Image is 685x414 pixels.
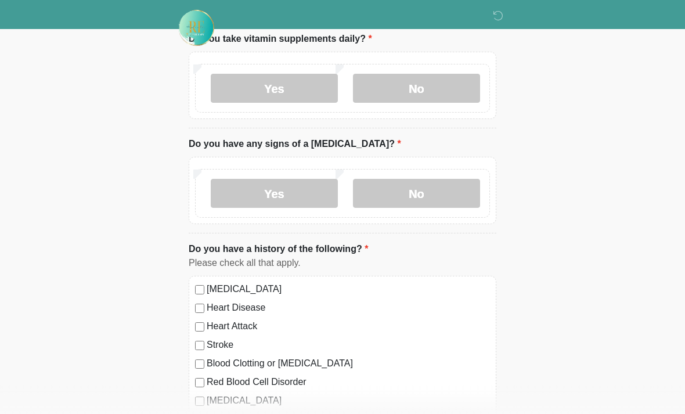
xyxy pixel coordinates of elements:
label: Do you have a history of the following? [189,242,368,256]
label: Red Blood Cell Disorder [207,375,490,389]
label: [MEDICAL_DATA] [207,282,490,296]
label: Heart Disease [207,301,490,315]
label: No [353,74,480,103]
input: Heart Disease [195,304,204,313]
label: No [353,179,480,208]
label: [MEDICAL_DATA] [207,394,490,408]
img: Rehydrate Aesthetics & Wellness Logo [177,9,215,47]
div: Please check all that apply. [189,256,496,270]
label: Do you have any signs of a [MEDICAL_DATA]? [189,137,401,151]
input: Blood Clotting or [MEDICAL_DATA] [195,359,204,369]
input: [MEDICAL_DATA] [195,397,204,406]
input: Heart Attack [195,322,204,332]
label: Blood Clotting or [MEDICAL_DATA] [207,357,490,370]
input: Stroke [195,341,204,350]
label: Stroke [207,338,490,352]
input: [MEDICAL_DATA] [195,285,204,294]
input: Red Blood Cell Disorder [195,378,204,387]
label: Heart Attack [207,319,490,333]
label: Yes [211,179,338,208]
label: Yes [211,74,338,103]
